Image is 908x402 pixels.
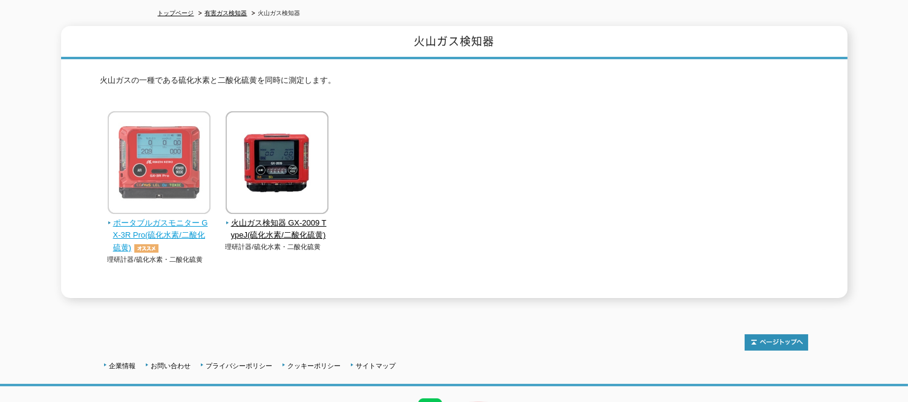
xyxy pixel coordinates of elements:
[205,10,247,16] a: 有害ガス検知器
[108,217,211,254] span: ポータブルガスモニター GX-3R Pro(硫化水素/二酸化硫黄)
[108,206,211,254] a: ポータブルガスモニター GX-3R Pro(硫化水素/二酸化硫黄)オススメ
[249,7,301,20] li: 火山ガス検知器
[131,244,162,253] img: オススメ
[226,217,329,242] span: 火山ガス検知器 GX-2009 TypeJ(硫化水素/二酸化硫黄)
[226,206,329,242] a: 火山ガス検知器 GX-2009 TypeJ(硫化水素/二酸化硫黄)
[100,74,808,93] p: 火山ガスの一種である硫化水素と二酸化硫黄を同時に測定します。
[745,334,808,351] img: トップページへ
[206,362,273,369] a: プライバシーポリシー
[158,10,194,16] a: トップページ
[61,26,848,59] h1: 火山ガス検知器
[356,362,396,369] a: サイトマップ
[109,362,136,369] a: 企業情報
[108,254,211,265] p: 理研計器/硫化水素・二酸化硫黄
[226,242,329,252] p: 理研計器/硫化水素・二酸化硫黄
[226,111,328,217] img: 火山ガス検知器 GX-2009 TypeJ(硫化水素/二酸化硫黄)
[151,362,191,369] a: お問い合わせ
[108,111,211,217] img: ポータブルガスモニター GX-3R Pro(硫化水素/二酸化硫黄)
[288,362,341,369] a: クッキーポリシー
